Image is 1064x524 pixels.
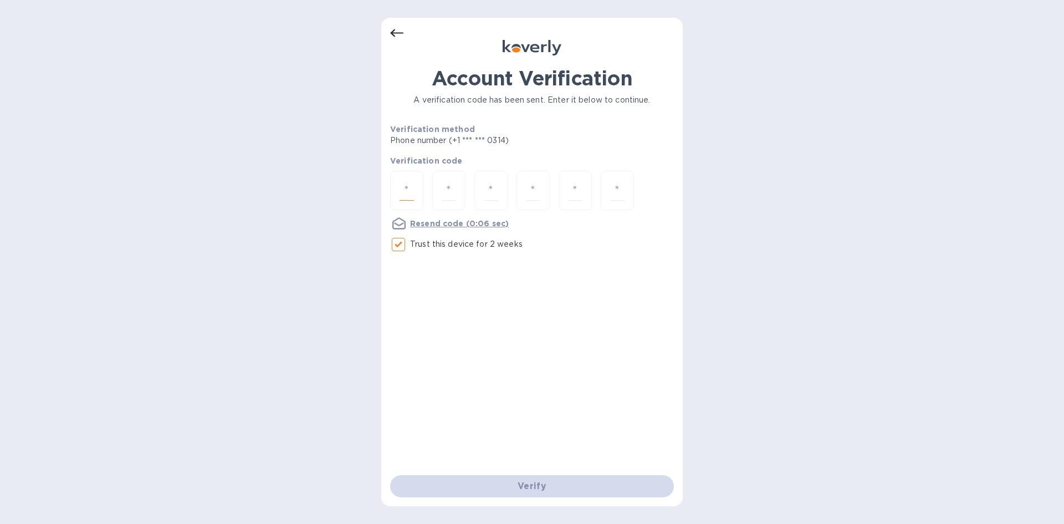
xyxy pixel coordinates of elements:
p: Phone number (+1 *** *** 0314) [390,135,594,146]
p: A verification code has been sent. Enter it below to continue. [390,94,674,106]
u: Resend code (0:06 sec) [410,219,509,228]
b: Verification method [390,125,475,134]
h1: Account Verification [390,67,674,90]
p: Verification code [390,155,674,166]
p: Trust this device for 2 weeks [410,238,523,250]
